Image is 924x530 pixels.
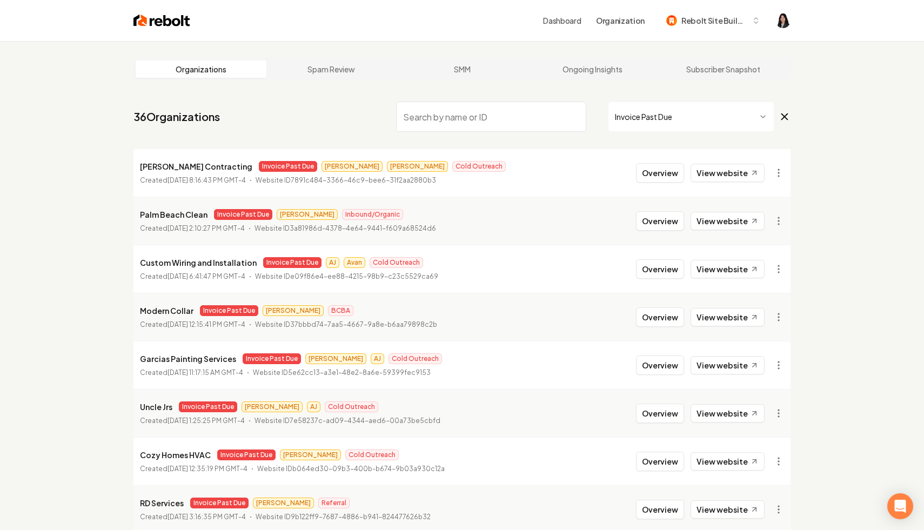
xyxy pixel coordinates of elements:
p: Website ID e09f86e4-ee88-4215-98b9-c23c5529ca69 [255,271,438,282]
p: Website ID 5e62cc13-a3e1-48e2-8a6e-59399fec9153 [253,367,431,378]
p: Website ID 7891c484-3366-46c9-bee6-31f2aa2880b3 [256,175,436,186]
span: Invoice Past Due [214,209,272,220]
span: Invoice Past Due [259,161,317,172]
time: [DATE] 8:16:43 PM GMT-4 [168,176,246,184]
button: Overview [636,163,684,183]
time: [DATE] 12:15:41 PM GMT-4 [168,320,245,328]
a: Organizations [136,61,266,78]
a: Dashboard [543,15,581,26]
span: Invoice Past Due [217,450,276,460]
a: View website [691,452,765,471]
time: [DATE] 2:10:27 PM GMT-4 [168,224,245,232]
p: Website ID 9b122ff9-7687-4886-b941-824477626b32 [256,512,431,522]
button: Organization [590,11,651,30]
p: Website ID b064ed30-09b3-400b-b674-9b03a930c12a [257,464,445,474]
time: [DATE] 12:35:19 PM GMT-4 [168,465,247,473]
button: Overview [636,355,684,375]
button: Overview [636,452,684,471]
span: [PERSON_NAME] [322,161,383,172]
img: Haley Paramoure [775,13,791,28]
p: Garcias Painting Services [140,352,236,365]
time: [DATE] 6:41:47 PM GMT-4 [168,272,245,280]
p: RD Services [140,497,184,509]
span: [PERSON_NAME] [242,401,303,412]
p: Created [140,271,245,282]
span: AJ [307,401,320,412]
span: Cold Outreach [389,353,442,364]
span: Invoice Past Due [243,353,301,364]
p: Created [140,464,247,474]
p: Created [140,175,246,186]
a: View website [691,212,765,230]
span: [PERSON_NAME] [387,161,448,172]
p: Modern Collar [140,304,193,317]
span: Cold Outreach [370,257,423,268]
button: Overview [636,211,684,231]
button: Overview [636,259,684,279]
button: Open user button [775,13,791,28]
p: Created [140,319,245,330]
span: Invoice Past Due [179,401,237,412]
p: Website ID 7e58237c-ad09-4344-aed6-00a73be5cbfd [255,415,440,426]
time: [DATE] 1:25:25 PM GMT-4 [168,417,245,425]
span: Inbound/Organic [342,209,403,220]
a: View website [691,404,765,422]
p: Created [140,512,246,522]
img: Rebolt Site Builder [666,15,677,26]
span: Rebolt Site Builder [681,15,747,26]
button: Overview [636,307,684,327]
p: Created [140,415,245,426]
span: Invoice Past Due [200,305,258,316]
a: Subscriber Snapshot [658,61,788,78]
a: Ongoing Insights [527,61,658,78]
a: View website [691,308,765,326]
button: Overview [636,404,684,423]
a: 36Organizations [133,109,220,124]
span: Referral [318,498,350,508]
span: Cold Outreach [345,450,399,460]
button: Overview [636,500,684,519]
p: Website ID 3a81986d-4378-4e64-9441-f609a68524d6 [255,223,436,234]
a: View website [691,356,765,374]
p: Website ID 37bbbd74-7aa5-4667-9a8e-b6aa79898c2b [255,319,437,330]
p: Created [140,223,245,234]
a: View website [691,260,765,278]
time: [DATE] 11:17:15 AM GMT-4 [168,368,243,377]
p: Palm Beach Clean [140,208,207,221]
span: AJ [371,353,384,364]
span: Cold Outreach [325,401,378,412]
p: [PERSON_NAME] Contracting [140,160,252,173]
a: SMM [397,61,527,78]
span: Cold Outreach [452,161,506,172]
p: Created [140,367,243,378]
span: Invoice Past Due [263,257,322,268]
span: Invoice Past Due [190,498,249,508]
p: Uncle Jrs [140,400,172,413]
div: Open Intercom Messenger [887,493,913,519]
p: Cozy Homes HVAC [140,448,211,461]
span: [PERSON_NAME] [280,450,341,460]
a: View website [691,500,765,519]
span: [PERSON_NAME] [253,498,314,508]
span: AJ [326,257,339,268]
span: [PERSON_NAME] [277,209,338,220]
input: Search by name or ID [396,102,586,132]
span: [PERSON_NAME] [263,305,324,316]
span: [PERSON_NAME] [305,353,366,364]
span: Avan [344,257,365,268]
span: BCBA [328,305,353,316]
img: Rebolt Logo [133,13,190,28]
a: Spam Review [266,61,397,78]
time: [DATE] 3:16:35 PM GMT-4 [168,513,246,521]
p: Custom Wiring and Installation [140,256,257,269]
a: View website [691,164,765,182]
